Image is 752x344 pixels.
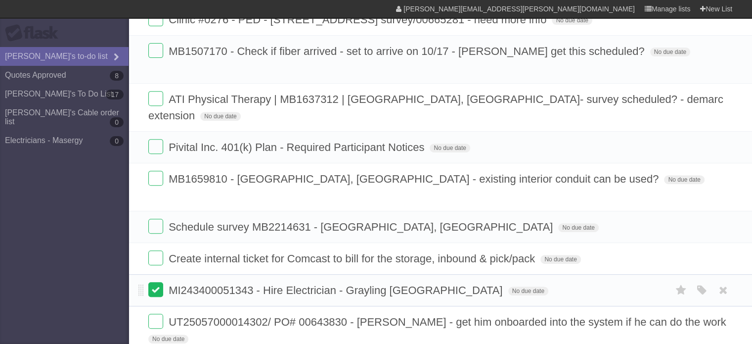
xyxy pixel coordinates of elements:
[110,136,124,146] b: 0
[106,90,124,99] b: 17
[148,139,163,154] label: Done
[664,175,704,184] span: No due date
[148,11,163,26] label: Done
[200,112,240,121] span: No due date
[540,255,580,264] span: No due date
[148,250,163,265] label: Done
[169,316,729,328] span: UT25057000014302/ PO# 00643830 - [PERSON_NAME] - get him onboarded into the system if he can do t...
[169,173,661,185] span: MB1659810 - [GEOGRAPHIC_DATA], [GEOGRAPHIC_DATA] - existing interior conduit can be used?
[148,335,188,344] span: No due date
[5,24,64,42] div: Flask
[148,314,163,329] label: Done
[672,282,691,298] label: Star task
[552,16,592,25] span: No due date
[430,144,470,152] span: No due date
[169,284,505,296] span: MI243400051343 - Hire Electrician - Grayling [GEOGRAPHIC_DATA]
[148,93,723,122] span: ATI Physical Therapy | MB1637312 | [GEOGRAPHIC_DATA], [GEOGRAPHIC_DATA]- survey scheduled? - dema...
[110,71,124,81] b: 8
[169,45,647,57] span: MB1507170 - Check if fiber arrived - set to arrive on 10/17 - [PERSON_NAME] get this scheduled?
[148,91,163,106] label: Done
[650,48,690,56] span: No due date
[148,219,163,234] label: Done
[169,221,555,233] span: Schedule survey MB2214631 - [GEOGRAPHIC_DATA], [GEOGRAPHIC_DATA]
[148,43,163,58] label: Done
[558,223,598,232] span: No due date
[110,117,124,127] b: 0
[169,141,427,153] span: Pivital Inc. 401(k) Plan - Required Participant Notices
[148,171,163,186] label: Done
[508,287,548,295] span: No due date
[169,252,537,265] span: Create internal ticket for Comcast to bill for the storage, inbound & pick/pack
[169,13,549,26] span: Clinic #0276 - PED - [STREET_ADDRESS] survey/00665281 - need more info
[148,282,163,297] label: Done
